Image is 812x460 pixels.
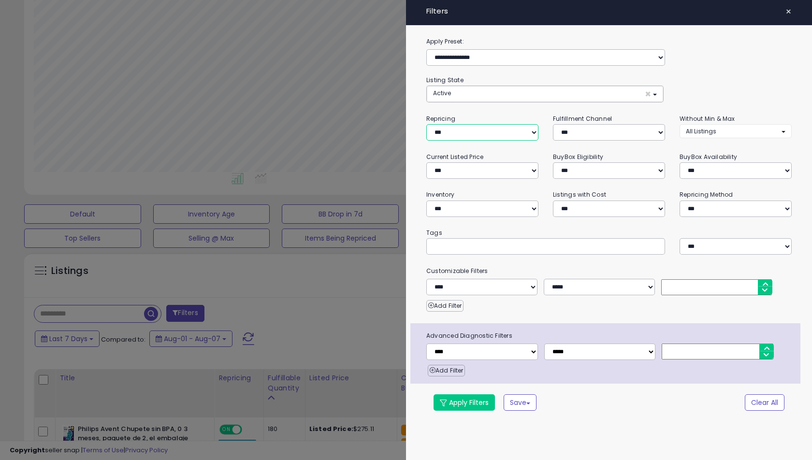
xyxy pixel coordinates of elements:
[426,300,464,312] button: Add Filter
[686,127,716,135] span: All Listings
[426,115,455,123] small: Repricing
[504,394,536,411] button: Save
[434,394,495,411] button: Apply Filters
[419,228,799,238] small: Tags
[785,5,792,18] span: ×
[419,36,799,47] label: Apply Preset:
[426,190,454,199] small: Inventory
[426,76,464,84] small: Listing State
[427,86,663,102] button: Active ×
[680,153,737,161] small: BuyBox Availability
[553,190,606,199] small: Listings with Cost
[426,153,483,161] small: Current Listed Price
[553,115,612,123] small: Fulfillment Channel
[680,124,792,138] button: All Listings
[419,266,799,276] small: Customizable Filters
[426,7,792,15] h4: Filters
[645,89,651,99] span: ×
[428,365,465,376] button: Add Filter
[782,5,796,18] button: ×
[433,89,451,97] span: Active
[745,394,784,411] button: Clear All
[553,153,603,161] small: BuyBox Eligibility
[680,190,733,199] small: Repricing Method
[419,331,800,341] span: Advanced Diagnostic Filters
[680,115,735,123] small: Without Min & Max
